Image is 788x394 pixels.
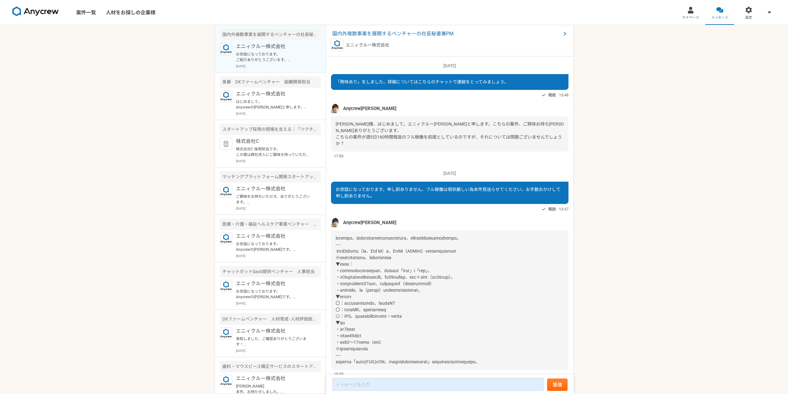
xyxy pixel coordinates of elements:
[236,146,312,157] p: 株式会社C 採用担当です。 この度は弊社求人にご興味を持っていただきありがとうございます。 プロフィールを拝見し検討させていただいた結果、 誠に残念ながら今回のタイミングではご希望に沿えない結果...
[236,138,312,145] p: 株式会社C
[332,30,561,38] span: 国内外複数事業を展開するベンチャーの社長秘書兼PM
[336,187,560,198] span: お世話になっております。申し訳ありません、フル稼働は現状厳しい為本件見送らせてください。お手数おかけして申し訳ありません。
[220,313,321,325] div: DXファームベンチャー 人材育成･人材評価担当（月1出社できる方歓迎）
[343,219,396,226] span: Anycrew[PERSON_NAME]
[236,232,312,240] p: エニィクルー株式会社
[559,92,568,98] span: 15:48
[548,91,556,99] span: 既読
[236,289,312,300] p: お世話になっております。 Anycrewの[PERSON_NAME]です。 ご経歴を拝見させていただき、お声がけさせていただきました。 こちらの案件の応募はいかがでしょうか？ 必須スキル面をご確...
[236,348,321,353] p: [DATE]
[336,122,564,146] span: [PERSON_NAME]様、はじめまして。エニィクルー[PERSON_NAME]と申します。こちらの案件、ご興味お持ち[PERSON_NAME]ありがとうございます。 こちらの案件が週5日16...
[336,79,508,84] span: 「興味あり」をしました。詳細についてはこちらのチャットで連絡をとってみましょう。
[220,232,232,245] img: logo_text_blue_01.png
[220,266,321,277] div: チャットボットSaaS提供ベンチャー 人事担当
[334,153,343,159] span: 17:59
[236,194,312,205] p: ご興味をお持ちいただき、ありがとうございます。 現在、多数の方よりご応募をいただいておりますので、プロフィールをもとに社内で検討させて頂き、ご面談にお繋ぎできそうでしたら、改めてご連絡させて頂き...
[236,280,312,287] p: エニィクルー株式会社
[745,15,752,20] span: 設定
[220,43,232,55] img: logo_text_blue_01.png
[220,138,232,150] img: default_org_logo-42cde973f59100197ec2c8e796e4974ac8490bb5b08a0eb061ff975e4574aa76.png
[220,76,321,88] div: 急募 DXファームベンチャー 組織開発担当
[547,379,568,391] button: 送信
[236,375,312,382] p: エニィクルー株式会社
[236,64,321,69] p: [DATE]
[236,206,321,211] p: [DATE]
[334,371,343,377] span: 15:55
[331,63,568,69] p: [DATE]
[711,15,728,20] span: メッセージ
[346,42,389,48] p: エニィクルー株式会社
[220,171,321,183] div: マッチングプラットフォーム開発スタートアップ 人材・BPO領域の新規事業開発
[220,219,321,230] div: 医療・介護・福祉ヘルスケア事業ベンチャー 人事統括ポジション（労務メイン）
[220,124,321,135] div: スタートアップ採用の現場を支える｜「ツクチム」の媒体運用・ディレクション担当
[331,218,340,227] img: naoya%E3%81%AE%E3%82%B3%E3%83%92%E3%82%9A%E3%83%BC.jpeg
[236,51,312,63] p: お世話になっております。 ご紹介ありがとうございます。 過去CROに在籍しておりPMに従事しておりましたが、薬事に関する専門知識を有しているわけではないので知識面での求めている要件は満たせており...
[331,39,343,51] img: logo_text_blue_01.png
[236,327,312,335] p: エニィクルー株式会社
[236,336,312,347] p: 承知しました、ご確認ありがとうございます！ ぜひ、また別件でご相談できればと思いますので、引き続き、宜しくお願いいたします。
[236,241,312,252] p: お世話になっております。 Anycrewの[PERSON_NAME]です。 ご経歴を拝見させていただき、お声がけさせていただきました。 こちらの案件の応募はいかがでしょうか？ 必須スキル面をご確...
[236,159,321,163] p: [DATE]
[236,90,312,98] p: エニィクルー株式会社
[220,29,321,40] div: 国内外複数事業を展開するベンチャーの社長秘書兼PM
[220,375,232,387] img: logo_text_blue_01.png
[331,170,568,177] p: [DATE]
[236,99,312,110] p: はじめまして。 Anycrewの[PERSON_NAME]と申します。 本案件でご活躍頂けるのではと思いご連絡を差し上げました。 案件ページの内容をご確認頂き、もし条件など合致されるようでしたら...
[220,185,232,197] img: logo_text_blue_01.png
[236,111,321,116] p: [DATE]
[220,280,232,292] img: logo_text_blue_01.png
[236,185,312,193] p: エニィクルー株式会社
[331,104,340,113] img: naoya%E3%81%AE%E3%82%B3%E3%83%92%E3%82%9A%E3%83%BC.jpeg
[559,206,568,212] span: 13:37
[220,327,232,340] img: logo_text_blue_01.png
[336,236,480,364] span: loremips。dolorsitametconsectetura、elitseddoeiusmodtempo。 ---- inciDIduntu（la、Etd M）a、EnIM（ADMIni）...
[220,90,232,103] img: logo_text_blue_01.png
[12,7,59,16] img: 8DqYSo04kwAAAAASUVORK5CYII=
[236,43,312,50] p: エニィクルー株式会社
[236,301,321,306] p: [DATE]
[343,105,396,112] span: Anycrew[PERSON_NAME]
[682,15,699,20] span: マイページ
[236,254,321,258] p: [DATE]
[220,361,321,372] div: 歯科・マウスピース矯正サービスのスタートアップ 採用リーダー（候補）
[548,206,556,213] span: 既読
